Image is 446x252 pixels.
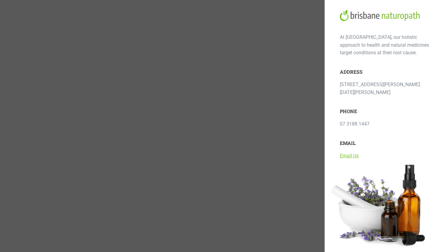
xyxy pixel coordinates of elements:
[340,153,359,159] a: Email Us
[340,140,431,146] h6: EMAIL
[340,120,431,128] p: 07 3188 1447
[340,108,431,114] h6: PHONE
[340,33,431,57] p: At [GEOGRAPHIC_DATA], our holistic approach to health and natural medicines target conditions at ...
[340,81,431,96] p: [STREET_ADDRESS][PERSON_NAME][DATE][PERSON_NAME]
[340,69,431,75] h6: ADDRESS
[340,9,420,21] img: Brisbane Naturopath Logo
